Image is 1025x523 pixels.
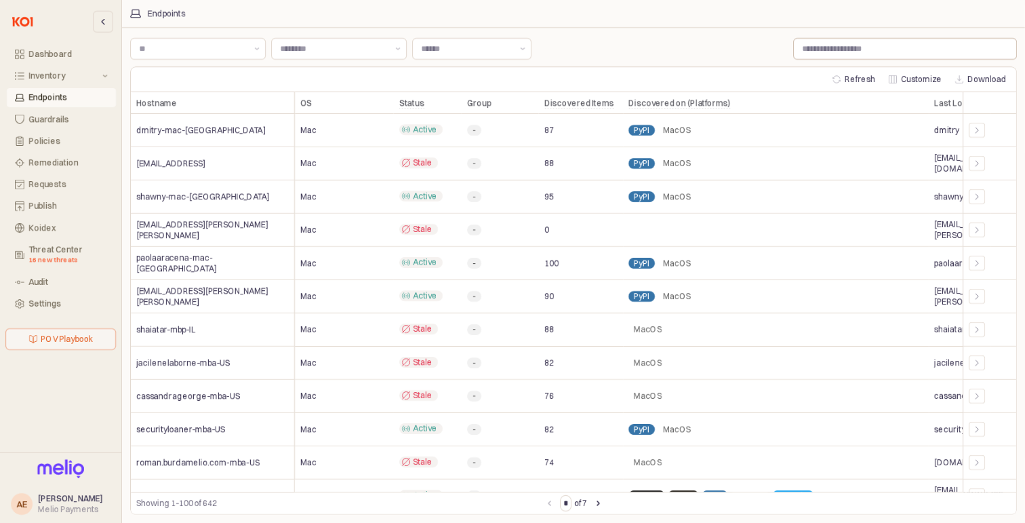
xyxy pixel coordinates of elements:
[473,357,476,368] span: -
[934,424,990,435] span: securityloaner
[413,457,433,467] span: Stale
[544,258,559,269] span: 100
[7,153,116,172] button: Remediation
[473,457,476,468] span: -
[413,324,433,334] span: Stale
[473,191,476,202] span: -
[131,492,1016,514] div: Table toolbar
[300,357,317,368] span: Mac
[7,110,116,129] button: Guardrails
[544,457,554,468] span: 74
[544,125,554,136] span: 87
[634,158,649,169] span: PyPI
[28,93,108,102] div: Endpoints
[300,391,317,402] span: Mac
[28,223,108,233] div: Koidex
[300,191,317,202] span: Mac
[300,158,317,169] span: Mac
[300,424,317,435] span: Mac
[136,391,240,402] span: cassandrageorge-mba-US
[136,357,230,368] span: jacilenelaborne-mba-US
[544,490,559,501] span: 259
[136,125,266,136] span: dmitry-mac-[GEOGRAPHIC_DATA]
[136,286,289,307] span: [EMAIL_ADDRESS][PERSON_NAME][PERSON_NAME]
[413,157,433,168] span: Stale
[7,175,116,194] button: Requests
[544,291,554,302] span: 90
[950,71,1012,88] button: Download
[574,497,587,510] label: of 7
[7,197,116,216] button: Publish
[300,324,317,335] span: Mac
[28,299,108,309] div: Settings
[515,39,531,59] button: Show suggestions
[934,357,994,368] span: jacilenelaborne
[28,254,108,265] div: 16 new threats
[300,125,317,136] span: Mac
[634,457,662,468] span: MacOS
[390,39,406,59] button: Show suggestions
[544,391,554,402] span: 76
[300,291,317,302] span: Mac
[148,9,185,18] div: Endpoints
[544,158,554,169] span: 88
[28,115,108,124] div: Guardrails
[634,291,649,302] span: PyPI
[590,495,606,511] button: Next page
[544,324,554,335] span: 88
[934,153,1024,174] span: [EMAIL_ADDRESS][DOMAIN_NAME]
[628,98,731,109] span: Discovered on (Platforms)
[473,291,476,302] span: -
[300,225,317,235] span: Mac
[28,245,108,265] div: Threat Center
[473,125,476,136] span: -
[827,71,881,88] button: Refresh
[736,490,764,501] span: MacOS
[663,258,691,269] span: MacOS
[934,258,987,269] span: paolaaracena
[136,324,195,335] span: shaiatar-mbp-IL
[413,124,437,135] span: Active
[473,424,476,435] span: -
[413,390,433,401] span: Stale
[7,240,116,270] button: Threat Center
[28,277,108,287] div: Audit
[136,490,205,501] span: [EMAIL_ADDRESS]
[473,158,476,169] span: -
[544,98,614,109] span: Discovered Items
[28,158,108,168] div: Remediation
[7,132,116,151] button: Policies
[544,357,554,368] span: 82
[663,424,691,435] span: MacOS
[934,457,998,468] span: [DOMAIN_NAME]
[136,252,289,274] span: paolaaracena-mac-[GEOGRAPHIC_DATA]
[41,334,93,345] p: POV Playbook
[28,71,100,81] div: Inventory
[663,125,691,136] span: MacOS
[7,218,116,237] button: Koidex
[634,191,649,202] span: PyPI
[934,191,963,202] span: shawny
[413,423,437,434] span: Active
[300,490,317,501] span: Mac
[399,98,424,109] span: Status
[934,485,1024,507] span: [EMAIL_ADDRESS][DOMAIN_NAME]
[28,50,108,59] div: Dashboard
[663,191,691,202] span: MacOS
[249,39,265,59] button: Show suggestions
[7,45,116,64] button: Dashboard
[7,273,116,292] button: Audit
[136,219,289,241] span: [EMAIL_ADDRESS][PERSON_NAME][PERSON_NAME]
[634,357,662,368] span: MacOS
[7,294,116,313] button: Settings
[413,490,437,501] span: Active
[473,225,476,235] span: -
[934,286,1024,307] span: [EMAIL_ADDRESS][PERSON_NAME][PERSON_NAME][DOMAIN_NAME]
[136,98,177,109] span: Hostname
[136,158,205,169] span: [EMAIL_ADDRESS]
[934,219,1024,241] span: [EMAIL_ADDRESS][PERSON_NAME][PERSON_NAME][DOMAIN_NAME]
[413,357,433,368] span: Stale
[136,497,541,510] div: Showing 1-100 of 642
[473,490,476,501] span: -
[663,158,691,169] span: MacOS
